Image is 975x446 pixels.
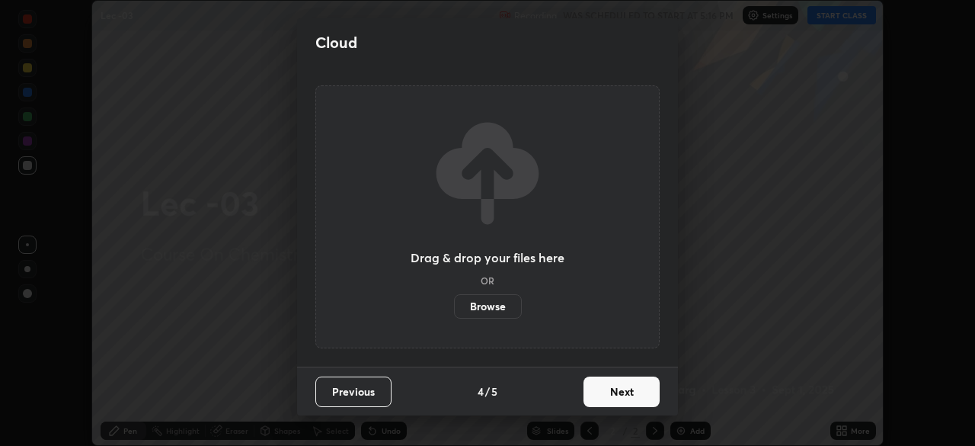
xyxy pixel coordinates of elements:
[583,377,660,407] button: Next
[315,33,357,53] h2: Cloud
[485,383,490,399] h4: /
[491,383,497,399] h4: 5
[315,377,392,407] button: Previous
[478,383,484,399] h4: 4
[411,252,564,264] h3: Drag & drop your files here
[481,276,494,285] h5: OR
